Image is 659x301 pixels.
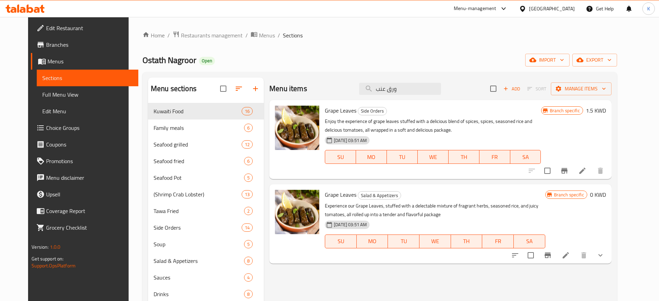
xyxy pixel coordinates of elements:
div: items [244,273,253,282]
a: Promotions [31,153,138,169]
span: TU [390,152,415,162]
span: Open [199,58,215,64]
div: items [242,190,253,198]
div: Seafood Pot5 [148,169,264,186]
span: Manage items [556,85,606,93]
span: WE [422,236,448,246]
span: Version: [32,242,49,251]
span: [DATE] 03:51 AM [331,137,370,144]
span: FR [482,152,508,162]
a: Support.OpsPlatform [32,261,76,270]
span: Select section [486,81,501,96]
span: Select section first [523,83,551,94]
div: items [244,240,253,248]
span: Promotions [46,157,132,165]
a: Full Menu View [37,86,138,103]
button: FR [479,150,510,164]
div: Soup5 [148,236,264,253]
button: import [525,54,570,67]
span: export [578,56,612,64]
span: Side Orders [358,107,387,115]
nav: breadcrumb [142,31,617,40]
button: WE [419,234,451,248]
button: SU [325,234,357,248]
button: TH [449,150,479,164]
span: 14 [242,224,252,231]
button: delete [592,162,609,179]
span: Branch specific [547,107,583,114]
span: TH [451,152,477,162]
div: Salad & Appetizers8 [148,253,264,269]
span: Full Menu View [42,90,132,99]
h6: 1.5 KWD [586,106,606,115]
a: Grocery Checklist [31,219,138,236]
span: Add item [501,83,523,94]
a: Restaurants management [173,31,243,40]
button: show more [592,247,609,264]
span: Edit Restaurant [46,24,132,32]
a: Menus [31,53,138,70]
span: Soup [154,240,244,248]
div: Family meals [154,124,244,132]
button: Add [501,83,523,94]
span: Sections [42,74,132,82]
span: Branches [46,41,132,49]
span: Get support on: [32,254,63,263]
span: (Shrimp Crab Lobster) [154,190,242,198]
img: Grape Leaves [275,190,319,234]
span: K [647,5,650,12]
a: Menu disclaimer [31,169,138,186]
div: Sauces4 [148,269,264,286]
button: TH [451,234,483,248]
button: SA [510,150,541,164]
button: delete [575,247,592,264]
a: Home [142,31,165,39]
span: MO [359,152,384,162]
span: 5 [244,241,252,248]
span: 8 [244,258,252,264]
span: Kuwaiti Food [154,107,242,115]
span: Menus [47,57,132,65]
h6: 0 KWD [590,190,606,200]
li: / [278,31,280,39]
span: Menus [259,31,275,39]
span: Drinks [154,290,244,298]
button: TU [387,150,418,164]
span: 8 [244,291,252,298]
span: Grocery Checklist [46,223,132,232]
span: Tawa Fried [154,207,244,215]
a: Coverage Report [31,203,138,219]
span: Seafood fried [154,157,244,165]
a: Coupons [31,136,138,153]
div: Salad & Appetizers [154,257,244,265]
span: Salad & Appetizers [358,192,401,200]
span: 1.0.0 [50,242,61,251]
span: Restaurants management [181,31,243,39]
li: / [245,31,248,39]
div: items [244,207,253,215]
span: Ostath Nagroor [142,52,196,68]
span: Grape Leaves [325,105,356,116]
div: Sauces [154,273,244,282]
button: SA [514,234,545,248]
span: 2 [244,208,252,214]
span: SA [517,236,543,246]
span: MO [359,236,385,246]
span: Side Orders [154,223,242,232]
span: Menu disclaimer [46,174,132,182]
span: FR [485,236,511,246]
div: Side Orders14 [148,219,264,236]
span: 5 [244,175,252,181]
span: Edit Menu [42,107,132,115]
a: Sections [37,70,138,86]
button: MO [357,234,388,248]
div: items [244,157,253,165]
div: items [244,174,253,182]
div: Salad & Appetizers [358,191,401,200]
a: Choice Groups [31,119,138,136]
button: FR [482,234,514,248]
button: TU [388,234,419,248]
